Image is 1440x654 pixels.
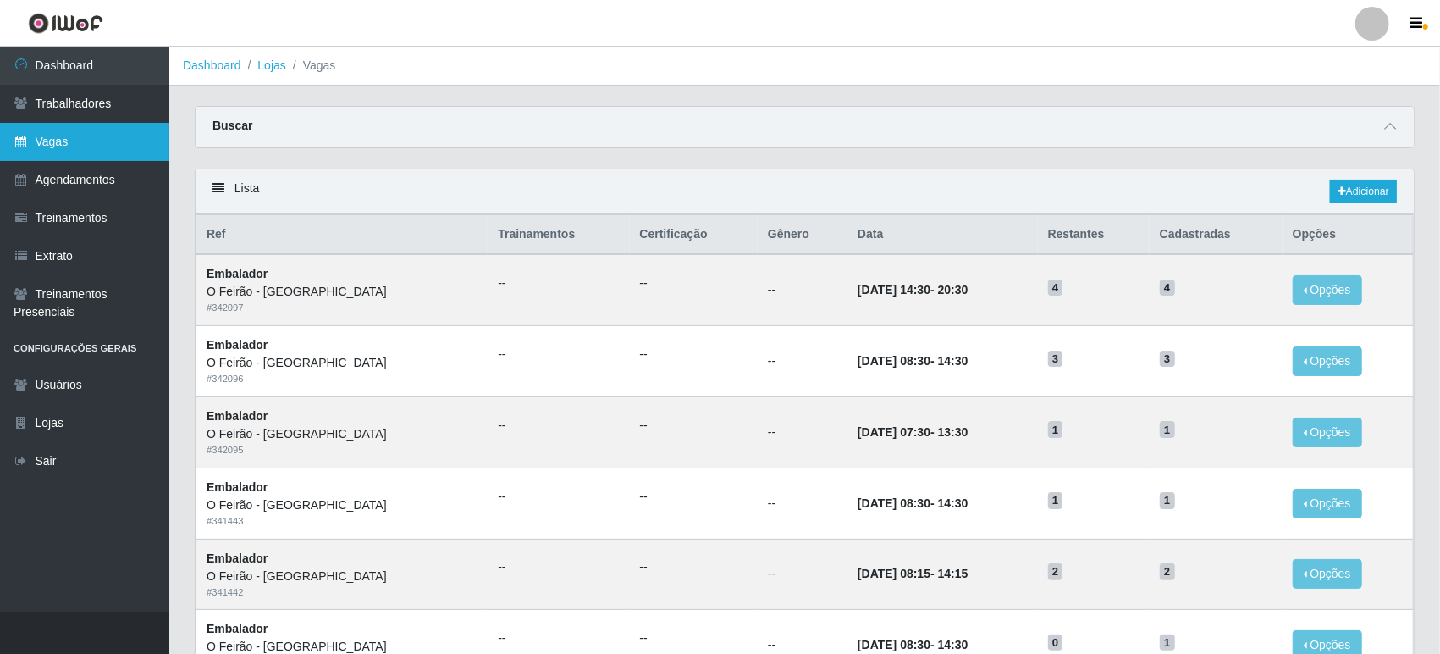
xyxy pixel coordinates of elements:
img: CoreUI Logo [28,13,103,34]
span: 4 [1160,280,1175,297]
span: 0 [1048,635,1063,651]
button: Opções [1293,559,1362,589]
ul: -- [640,629,748,647]
ul: -- [498,629,619,647]
th: Certificação [630,215,758,255]
span: 4 [1048,280,1063,297]
time: [DATE] 08:30 [858,354,930,368]
strong: Buscar [212,119,252,132]
th: Ref [196,215,488,255]
a: Adicionar [1330,180,1397,203]
ul: -- [498,274,619,292]
time: 13:30 [938,425,968,439]
time: [DATE] 08:15 [858,567,930,580]
td: -- [758,326,847,397]
strong: - [858,496,968,510]
strong: Embalador [207,622,268,635]
td: -- [758,468,847,539]
button: Opções [1293,275,1362,305]
span: 1 [1160,421,1175,438]
ul: -- [498,488,619,506]
span: 2 [1048,563,1063,580]
ul: -- [640,558,748,576]
th: Opções [1283,215,1414,255]
ul: -- [640,274,748,292]
nav: breadcrumb [169,47,1440,86]
button: Opções [1293,418,1362,447]
strong: - [858,283,968,297]
div: O Feirão - [GEOGRAPHIC_DATA] [207,283,477,301]
div: O Feirão - [GEOGRAPHIC_DATA] [207,496,477,514]
ul: -- [498,346,619,363]
strong: Embalador [207,409,268,423]
div: # 341443 [207,514,477,529]
button: Opções [1293,346,1362,376]
th: Data [847,215,1038,255]
ul: -- [498,417,619,435]
strong: - [858,567,968,580]
ul: -- [498,558,619,576]
span: 3 [1048,351,1063,368]
time: 14:30 [938,496,968,510]
th: Trainamentos [488,215,629,255]
span: 1 [1048,492,1063,509]
span: 1 [1160,492,1175,509]
td: -- [758,396,847,468]
strong: - [858,638,968,651]
strong: Embalador [207,480,268,494]
time: [DATE] 08:30 [858,638,930,651]
button: Opções [1293,489,1362,518]
li: Vagas [286,57,336,75]
time: 14:15 [938,567,968,580]
span: 1 [1160,635,1175,651]
a: Lojas [257,58,285,72]
div: O Feirão - [GEOGRAPHIC_DATA] [207,568,477,585]
time: 20:30 [938,283,968,297]
div: Lista [196,169,1414,214]
time: 14:30 [938,354,968,368]
strong: - [858,425,968,439]
span: 1 [1048,421,1063,438]
div: # 342096 [207,372,477,386]
ul: -- [640,346,748,363]
div: # 342097 [207,301,477,315]
th: Restantes [1038,215,1150,255]
div: O Feirão - [GEOGRAPHIC_DATA] [207,425,477,443]
span: 3 [1160,351,1175,368]
th: Gênero [758,215,847,255]
time: [DATE] 14:30 [858,283,930,297]
strong: Embalador [207,551,268,565]
div: # 342095 [207,443,477,457]
td: -- [758,254,847,325]
th: Cadastradas [1150,215,1283,255]
time: 14:30 [938,638,968,651]
time: [DATE] 08:30 [858,496,930,510]
span: 2 [1160,563,1175,580]
ul: -- [640,488,748,506]
time: [DATE] 07:30 [858,425,930,439]
ul: -- [640,417,748,435]
td: -- [758,539,847,610]
strong: - [858,354,968,368]
a: Dashboard [183,58,241,72]
strong: Embalador [207,338,268,352]
div: # 341442 [207,585,477,600]
strong: Embalador [207,267,268,280]
div: O Feirão - [GEOGRAPHIC_DATA] [207,354,477,372]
